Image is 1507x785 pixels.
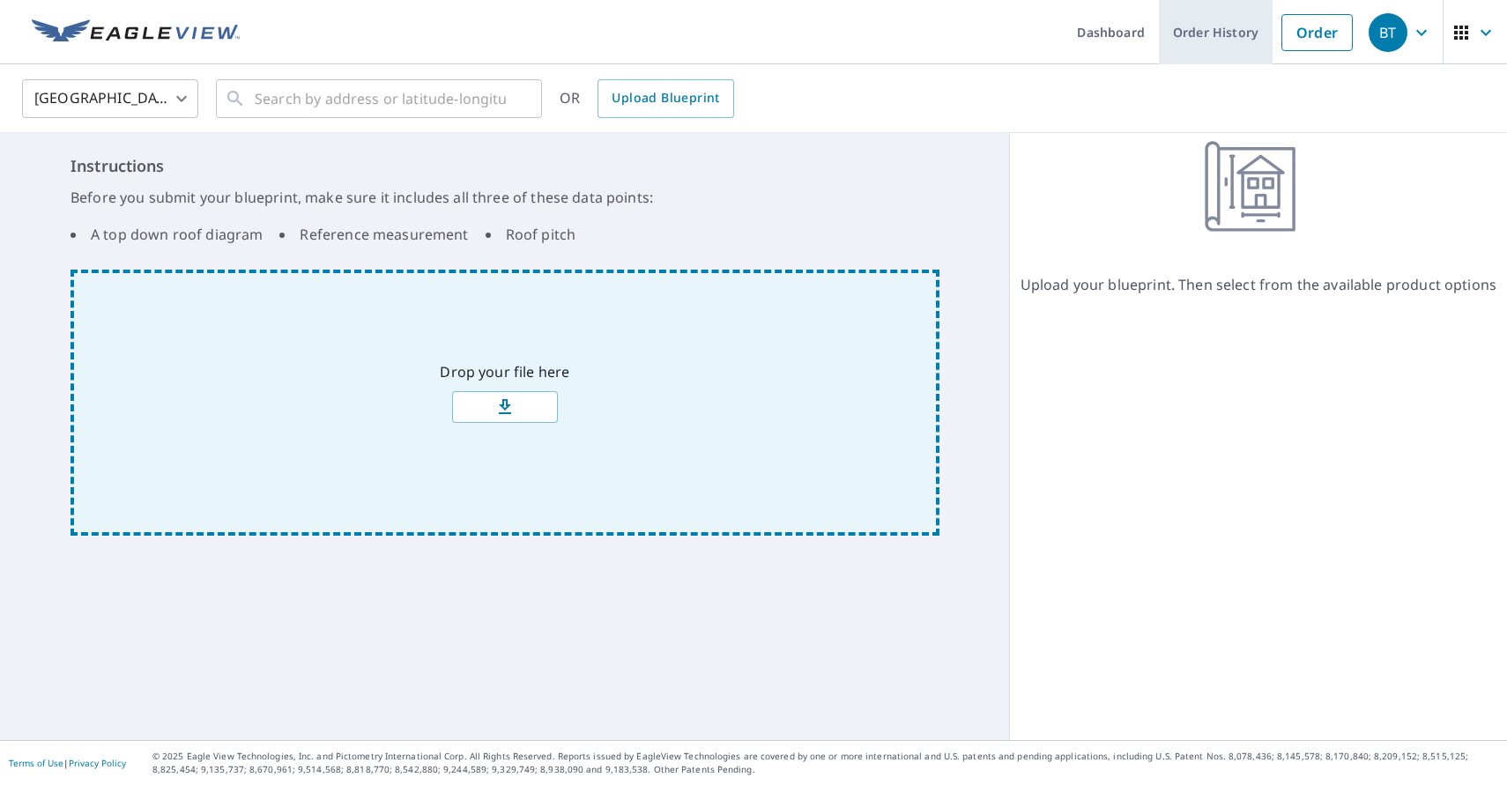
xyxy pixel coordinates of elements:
li: Roof pitch [486,224,576,245]
a: Order [1281,14,1353,51]
a: Terms of Use [9,757,63,769]
li: A top down roof diagram [71,224,263,245]
div: [GEOGRAPHIC_DATA] [22,74,198,123]
li: Reference measurement [279,224,468,245]
a: Upload Blueprint [598,79,733,118]
div: OR [560,79,734,118]
input: Search by address or latitude-longitude [255,74,506,123]
h6: Instructions [71,154,939,178]
a: Privacy Policy [69,757,126,769]
p: | [9,758,126,768]
img: EV Logo [32,19,240,46]
span: Upload Blueprint [612,87,719,109]
p: Before you submit your blueprint, make sure it includes all three of these data points: [71,187,939,208]
p: © 2025 Eagle View Technologies, Inc. and Pictometry International Corp. All Rights Reserved. Repo... [152,750,1498,776]
p: Upload your blueprint. Then select from the available product options [1021,274,1496,295]
div: BT [1369,13,1407,52]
